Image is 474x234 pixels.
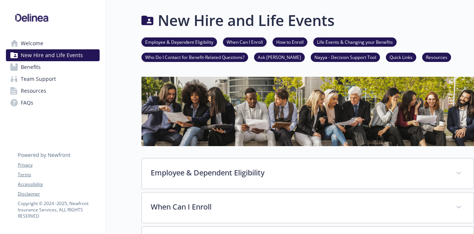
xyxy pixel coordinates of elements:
a: When Can I Enroll [223,38,267,45]
a: Resources [422,53,451,60]
span: Resources [21,85,46,97]
span: Benefits [21,61,41,73]
a: New Hire and Life Events [6,49,100,61]
div: When Can I Enroll [142,192,474,223]
a: Privacy [18,162,99,168]
a: FAQs [6,97,100,109]
a: Nayya - Decision Support Tool [311,53,380,60]
h1: New Hire and Life Events [158,9,334,32]
a: Quick Links [386,53,416,60]
a: How to Enroll [273,38,307,45]
span: New Hire and Life Events [21,49,83,61]
span: FAQs [21,97,33,109]
a: Team Support [6,73,100,85]
p: Copyright © 2024 - 2025 , Newfront Insurance Services, ALL RIGHTS RESERVED [18,200,99,219]
a: Benefits [6,61,100,73]
a: Accessibility [18,181,99,188]
a: Who Do I Contact for Benefit-Related Questions? [141,53,248,60]
a: Terms [18,171,99,178]
p: When Can I Enroll [151,201,447,212]
span: Welcome [21,37,43,49]
a: Disclaimer [18,191,99,197]
a: Welcome [6,37,100,49]
img: new hire page banner [141,77,474,146]
a: Ask [PERSON_NAME] [254,53,305,60]
a: Resources [6,85,100,97]
div: Employee & Dependent Eligibility [142,158,474,189]
a: Life Events & Changing your Benefits [313,38,397,45]
span: Team Support [21,73,56,85]
a: Employee & Dependent Eligibility [141,38,217,45]
p: Employee & Dependent Eligibility [151,167,447,178]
